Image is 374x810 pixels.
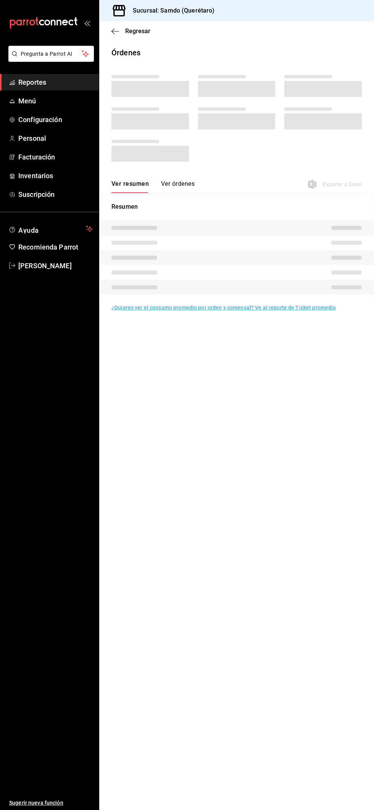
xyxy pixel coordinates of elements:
a: ¿Quieres ver el consumo promedio por orden y comensal? Ve al reporte de Ticket promedio [111,304,336,311]
span: Ayuda [18,224,83,233]
span: Sugerir nueva función [9,799,93,807]
div: navigation tabs [111,180,195,193]
button: Pregunta a Parrot AI [8,46,94,62]
p: Resumen [111,202,362,211]
span: Personal [18,133,93,143]
a: Pregunta a Parrot AI [5,55,94,63]
span: Reportes [18,77,93,87]
button: open_drawer_menu [84,20,90,26]
span: Facturación [18,152,93,162]
button: Ver órdenes [161,180,195,193]
button: Ver resumen [111,180,149,193]
button: Regresar [111,27,150,35]
span: Configuración [18,114,93,125]
span: Pregunta a Parrot AI [21,50,82,58]
span: Suscripción [18,189,93,200]
h3: Sucursal: Samdo (Querétaro) [127,6,215,15]
div: Órdenes [111,47,140,58]
span: Recomienda Parrot [18,242,93,252]
span: Menú [18,96,93,106]
span: [PERSON_NAME] [18,261,93,271]
span: Regresar [125,27,150,35]
span: Inventarios [18,171,93,181]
